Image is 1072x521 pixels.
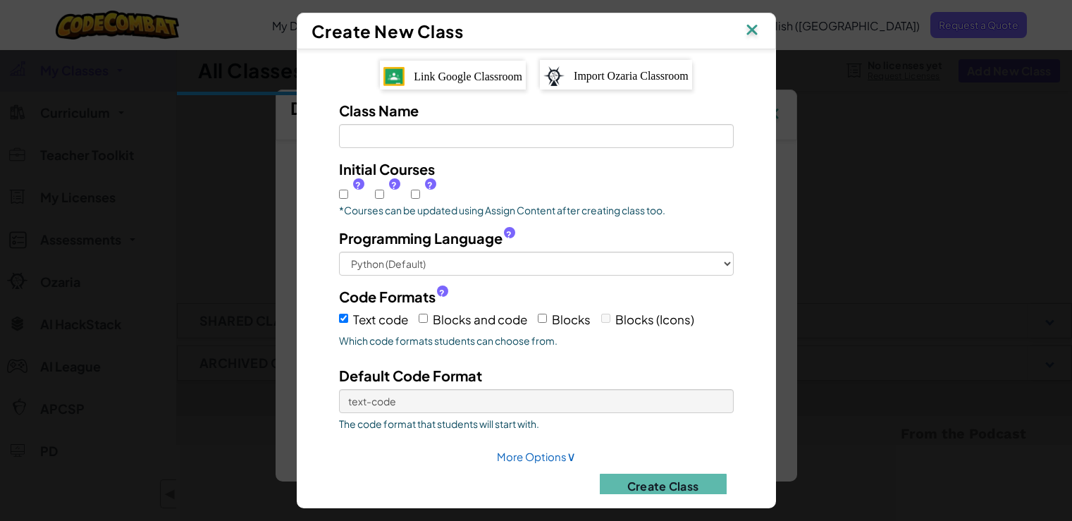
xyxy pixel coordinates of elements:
a: More Options [497,450,576,463]
span: Blocks [552,312,591,327]
span: ? [355,180,361,191]
span: ? [439,288,445,299]
input: Blocks and code [419,314,428,323]
span: Which code formats students can choose from. [339,333,734,348]
p: *Courses can be updated using Assign Content after creating class too. [339,203,734,217]
span: Create New Class [312,20,464,42]
span: ? [391,180,397,191]
span: ? [427,180,433,191]
span: Blocks and code [433,312,527,327]
label: Initial Courses [339,159,435,179]
img: IconGoogleClassroom.svg [383,67,405,85]
button: Create Class [600,474,727,498]
span: Import Ozaria Classroom [574,70,689,82]
span: Programming Language [339,228,503,248]
span: ? [506,229,512,240]
input: ? [411,190,420,199]
span: Blocks (Icons) [615,312,694,327]
span: The code format that students will start with. [339,417,734,431]
input: Blocks [538,314,547,323]
span: Code Formats [339,286,436,307]
input: ? [375,190,384,199]
span: ∨ [567,448,576,464]
input: Blocks (Icons) [601,314,610,323]
span: Text code [353,312,408,327]
span: Link Google Classroom [414,71,522,82]
img: ozaria-logo.png [543,66,565,86]
span: Class Name [339,102,419,119]
span: Default Code Format [339,367,482,384]
input: ? [339,190,348,199]
input: Text code [339,314,348,323]
img: IconClose.svg [743,20,761,42]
